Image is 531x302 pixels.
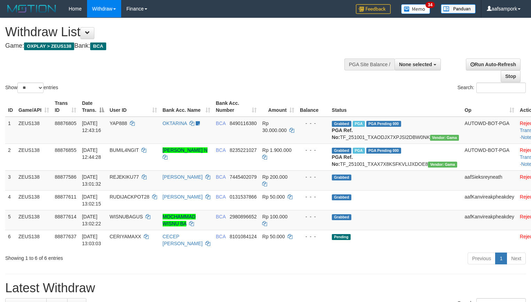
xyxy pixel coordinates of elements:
span: Rp 100.000 [262,214,287,219]
span: WISNUBAGUS [110,214,143,219]
span: Rp 200.000 [262,174,287,180]
td: 5 [5,210,16,230]
span: Vendor URL: https://trx31.1velocity.biz [430,135,459,141]
span: Copy 0131537866 to clipboard [229,194,257,200]
label: Show entries [5,83,58,93]
span: PGA Pending [366,121,401,127]
span: BCA [90,42,106,50]
td: ZEUS138 [16,117,52,144]
td: ZEUS138 [16,170,52,190]
td: aafKanvireakpheakdey [462,190,517,210]
a: MOCHAMMAD WISNU BA [163,214,196,226]
a: [PERSON_NAME] N [163,147,208,153]
td: 3 [5,170,16,190]
h1: Latest Withdraw [5,281,526,295]
span: REJEKIKU77 [110,174,139,180]
h4: Game: Bank: [5,42,347,49]
span: Grabbed [332,121,351,127]
th: Game/API: activate to sort column ascending [16,97,52,117]
th: Date Trans.: activate to sort column descending [79,97,107,117]
td: 4 [5,190,16,210]
td: ZEUS138 [16,190,52,210]
span: Rp 30.000.000 [262,121,287,133]
span: BCA [216,174,226,180]
img: Button%20Memo.svg [401,4,430,14]
div: - - - [300,120,326,127]
span: Grabbed [332,214,351,220]
th: User ID: activate to sort column ascending [107,97,160,117]
th: Bank Acc. Number: activate to sort column ascending [213,97,260,117]
span: Vendor URL: https://trx31.1velocity.biz [428,162,457,168]
span: 88876855 [55,147,76,153]
a: [PERSON_NAME] [163,194,203,200]
th: Bank Acc. Name: activate to sort column ascending [160,97,213,117]
span: Grabbed [332,194,351,200]
span: 88877611 [55,194,76,200]
th: Op: activate to sort column ascending [462,97,517,117]
td: ZEUS138 [16,210,52,230]
th: Status [329,97,462,117]
img: Feedback.jpg [356,4,391,14]
td: 2 [5,144,16,170]
a: OKTARINA [163,121,187,126]
span: Copy 2980896652 to clipboard [229,214,257,219]
td: TF_251001_TXAODJX7XPJSI2DBW0NK [329,117,462,144]
div: - - - [300,233,326,240]
a: Next [507,253,526,264]
a: [PERSON_NAME] [163,174,203,180]
div: - - - [300,173,326,180]
td: ZEUS138 [16,144,52,170]
span: 88877637 [55,234,76,239]
span: Copy 8490116380 to clipboard [229,121,257,126]
td: aafSieksreyneath [462,170,517,190]
th: Trans ID: activate to sort column ascending [52,97,79,117]
span: [DATE] 13:03:03 [82,234,101,246]
td: 6 [5,230,16,250]
span: OXPLAY > ZEUS138 [24,42,74,50]
span: [DATE] 12:44:28 [82,147,101,160]
span: YAP888 [110,121,127,126]
span: CERIYAMAXX [110,234,141,239]
span: PGA Pending [366,148,401,154]
span: 88877614 [55,214,76,219]
span: Rp 1.900.000 [262,147,291,153]
td: AUTOWD-BOT-PGA [462,144,517,170]
div: Showing 1 to 6 of 6 entries [5,252,216,262]
td: aafKanvireakpheakdey [462,210,517,230]
span: Grabbed [332,148,351,154]
select: Showentries [17,83,44,93]
span: Rp 50.000 [262,194,285,200]
td: ZEUS138 [16,230,52,250]
span: BUMIL4NGIT [110,147,139,153]
div: - - - [300,147,326,154]
span: 34 [425,2,435,8]
th: Amount: activate to sort column ascending [259,97,297,117]
span: RUDIJACKPOT28 [110,194,149,200]
span: BCA [216,121,226,126]
td: 1 [5,117,16,144]
span: Copy 7445402079 to clipboard [229,174,257,180]
span: [DATE] 13:02:15 [82,194,101,207]
a: Stop [501,70,521,82]
span: Marked by aafmaleo [353,121,365,127]
div: PGA Site Balance / [344,59,395,70]
a: 1 [495,253,507,264]
span: 88877586 [55,174,76,180]
th: Balance [297,97,329,117]
div: - - - [300,193,326,200]
span: BCA [216,214,226,219]
span: [DATE] 12:43:16 [82,121,101,133]
span: BCA [216,194,226,200]
span: Copy 8101084124 to clipboard [229,234,257,239]
span: [DATE] 13:02:22 [82,214,101,226]
h1: Withdraw List [5,25,347,39]
a: CECEP [PERSON_NAME] [163,234,203,246]
input: Search: [476,83,526,93]
span: Rp 50.000 [262,234,285,239]
span: BCA [216,147,226,153]
span: Copy 8235221027 to clipboard [229,147,257,153]
td: TF_251001_TXAX7X8KSFKVLIJXDOE8 [329,144,462,170]
img: panduan.png [441,4,476,14]
span: [DATE] 13:01:32 [82,174,101,187]
span: Marked by aafnoeunsreypich [353,148,365,154]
